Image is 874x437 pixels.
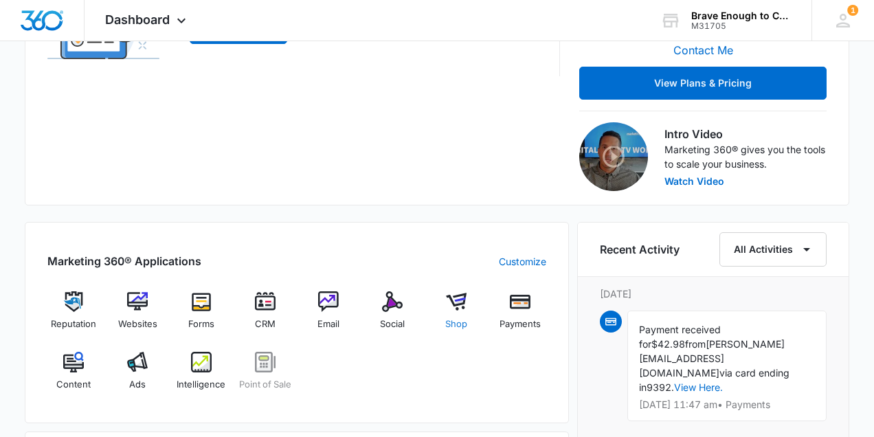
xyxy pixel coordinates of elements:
[691,10,792,21] div: account name
[238,291,291,341] a: CRM
[47,291,100,341] a: Reputation
[51,317,96,331] span: Reputation
[175,291,228,341] a: Forms
[129,378,146,392] span: Ads
[430,291,483,341] a: Shop
[238,352,291,401] a: Point of Sale
[579,67,827,100] button: View Plans & Pricing
[664,177,724,186] button: Watch Video
[600,241,680,258] h6: Recent Activity
[177,378,225,392] span: Intelligence
[685,338,706,350] span: from
[380,317,405,331] span: Social
[188,317,214,331] span: Forms
[47,352,100,401] a: Content
[706,338,785,350] span: [PERSON_NAME]
[56,378,91,392] span: Content
[691,21,792,31] div: account id
[664,126,827,142] h3: Intro Video
[639,400,815,410] p: [DATE] 11:47 am • Payments
[317,317,339,331] span: Email
[445,317,467,331] span: Shop
[639,352,724,379] span: [EMAIL_ADDRESS][DOMAIN_NAME]
[674,381,723,393] a: View Here.
[175,352,228,401] a: Intelligence
[651,338,685,350] span: $42.98
[600,287,827,301] p: [DATE]
[579,122,648,191] img: Intro Video
[47,253,201,269] h2: Marketing 360® Applications
[302,291,355,341] a: Email
[366,291,419,341] a: Social
[664,142,827,171] p: Marketing 360® gives you the tools to scale your business.
[647,381,674,393] span: 9392.
[500,317,541,331] span: Payments
[719,232,827,267] button: All Activities
[847,5,858,16] span: 1
[255,317,276,331] span: CRM
[111,291,164,341] a: Websites
[499,254,546,269] a: Customize
[239,378,291,392] span: Point of Sale
[118,317,157,331] span: Websites
[847,5,858,16] div: notifications count
[493,291,546,341] a: Payments
[111,352,164,401] a: Ads
[105,12,170,27] span: Dashboard
[639,324,721,350] span: Payment received for
[660,34,747,67] button: Contact Me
